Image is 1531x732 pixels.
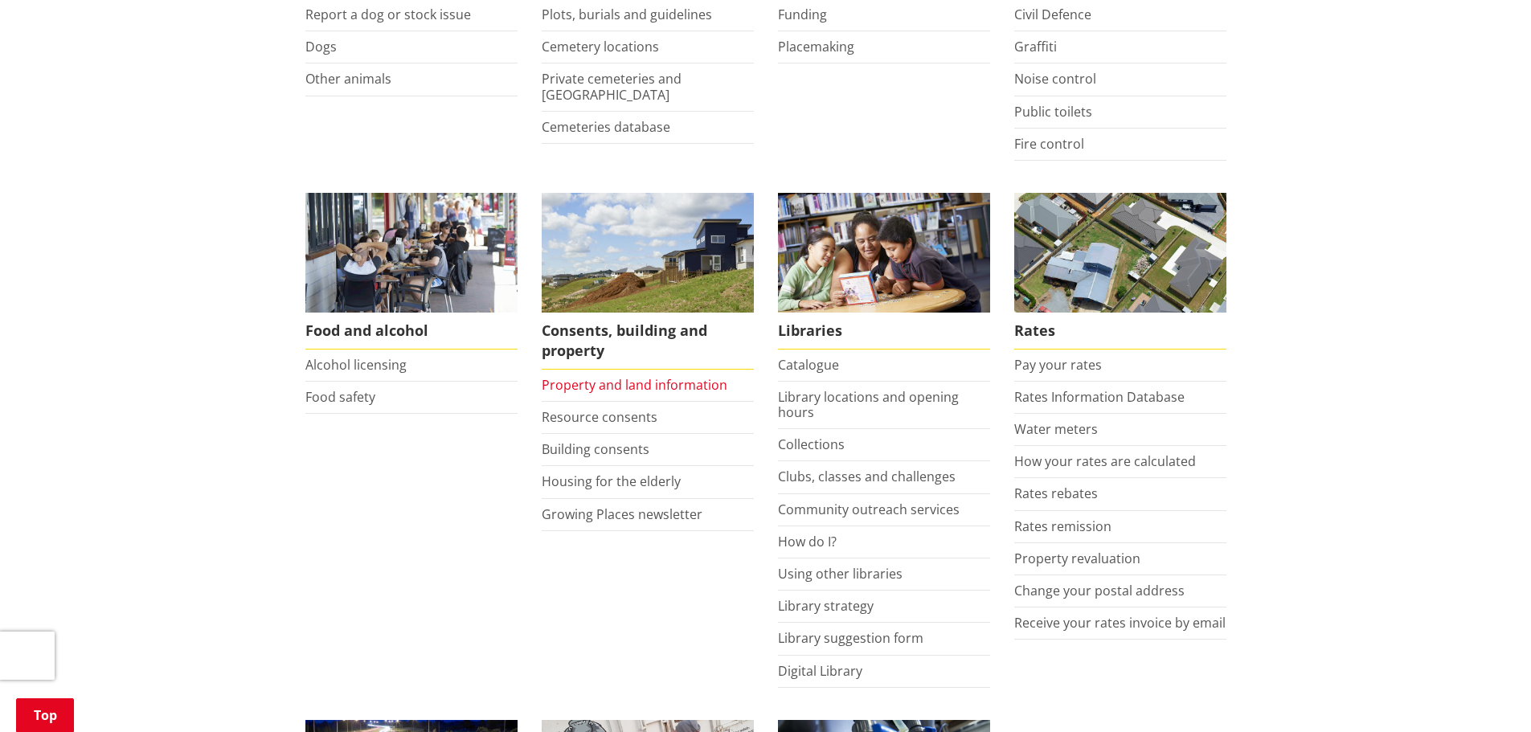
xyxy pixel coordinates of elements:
a: How your rates are calculated [1014,452,1196,470]
a: Collections [778,436,845,453]
a: Using other libraries [778,565,903,583]
a: Water meters [1014,420,1098,438]
a: Fire control [1014,135,1084,153]
span: Libraries [778,313,990,350]
a: Cemetery locations [542,38,659,55]
a: Rates rebates [1014,485,1098,502]
a: Library suggestion form [778,629,923,647]
a: Resource consents [542,408,657,426]
span: Rates [1014,313,1226,350]
span: Food and alcohol [305,313,518,350]
a: Housing for the elderly [542,472,681,490]
a: Growing Places newsletter [542,505,702,523]
a: Private cemeteries and [GEOGRAPHIC_DATA] [542,70,682,103]
a: Pay your rates [1014,356,1102,374]
a: Catalogue [778,356,839,374]
a: Graffiti [1014,38,1057,55]
a: Public toilets [1014,103,1092,121]
iframe: Messenger Launcher [1457,665,1515,722]
a: Civil Defence [1014,6,1091,23]
a: Library locations and opening hours [778,388,959,421]
a: Food safety [305,388,375,406]
a: Alcohol licensing [305,356,407,374]
img: Rates-thumbnail [1014,193,1226,313]
a: New Pokeno housing development Consents, building and property [542,193,754,370]
a: Other animals [305,70,391,88]
a: Top [16,698,74,732]
a: Rates remission [1014,517,1111,535]
a: Placemaking [778,38,854,55]
a: Receive your rates invoice by email [1014,614,1226,632]
img: Food and Alcohol in the Waikato [305,193,518,313]
a: Funding [778,6,827,23]
a: Noise control [1014,70,1096,88]
a: Plots, burials and guidelines [542,6,712,23]
a: Rates Information Database [1014,388,1185,406]
a: Report a dog or stock issue [305,6,471,23]
a: Community outreach services [778,501,960,518]
img: Waikato District Council libraries [778,193,990,313]
a: Clubs, classes and challenges [778,468,956,485]
a: Library strategy [778,597,874,615]
a: Dogs [305,38,337,55]
a: Library membership is free to everyone who lives in the Waikato district. Libraries [778,193,990,350]
a: Building consents [542,440,649,458]
img: Land and property thumbnail [542,193,754,313]
a: Cemeteries database [542,118,670,136]
a: Food and Alcohol in the Waikato Food and alcohol [305,193,518,350]
a: Pay your rates online Rates [1014,193,1226,350]
a: Property and land information [542,376,727,394]
a: How do I? [778,533,837,550]
span: Consents, building and property [542,313,754,370]
a: Digital Library [778,662,862,680]
a: Property revaluation [1014,550,1140,567]
a: Change your postal address [1014,582,1185,599]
